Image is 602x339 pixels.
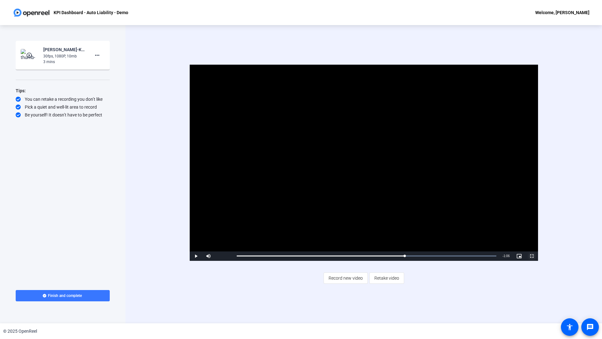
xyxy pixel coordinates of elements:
[513,251,525,261] button: Picture-in-Picture
[503,254,504,258] span: -
[190,65,538,261] div: Video Player
[16,112,110,118] div: Be yourself! It doesn’t have to be perfect
[566,323,573,331] mat-icon: accessibility
[504,254,510,258] span: 1:06
[535,9,589,16] div: Welcome, [PERSON_NAME]
[13,6,50,19] img: OpenReel logo
[43,46,85,53] div: [PERSON_NAME]-KPI Dashboard - Auto Liability - Demo-KPI Dashboard - Auto Liability - Demo-1759839...
[54,9,128,16] p: KPI Dashboard - Auto Liability - Demo
[16,87,110,94] div: Tips:
[525,251,538,261] button: Fullscreen
[48,293,82,298] span: Finish and complete
[374,272,399,284] span: Retake video
[43,59,85,65] div: 3 mins
[16,96,110,102] div: You can retake a recording you don’t like
[369,272,404,284] button: Retake video
[202,251,215,261] button: Mute
[26,52,34,58] mat-icon: play_circle_outline
[3,328,37,335] div: © 2025 OpenReel
[586,323,594,331] mat-icon: message
[329,272,363,284] span: Record new video
[324,272,368,284] button: Record new video
[237,256,496,256] div: Progress Bar
[16,104,110,110] div: Pick a quiet and well-lit area to record
[190,251,202,261] button: Play
[21,49,39,62] img: thumb-nail
[93,51,101,59] mat-icon: more_horiz
[16,290,110,301] button: Finish and complete
[43,53,85,59] div: 30fps, 1080P, 10mb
